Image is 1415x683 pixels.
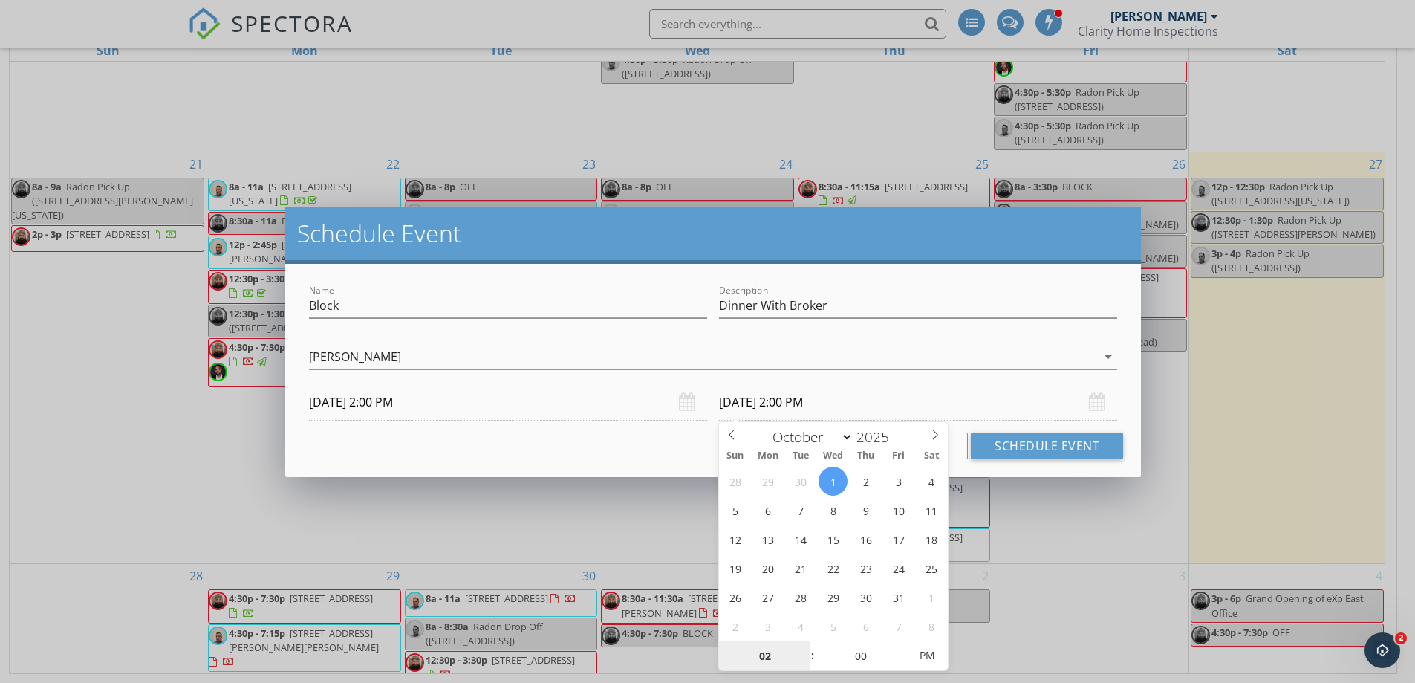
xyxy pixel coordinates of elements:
[786,554,815,583] span: October 21, 2025
[851,554,880,583] span: October 23, 2025
[917,525,946,554] span: October 18, 2025
[752,451,784,461] span: Mon
[884,583,913,612] span: October 31, 2025
[720,583,749,612] span: October 26, 2025
[720,554,749,583] span: October 19, 2025
[786,467,815,496] span: September 30, 2025
[309,350,401,363] div: [PERSON_NAME]
[971,433,1123,459] button: Schedule Event
[753,612,782,641] span: November 3, 2025
[851,612,880,641] span: November 6, 2025
[851,583,880,612] span: October 30, 2025
[851,496,880,525] span: October 9, 2025
[309,384,707,421] input: Select date
[915,451,948,461] span: Sat
[720,496,749,525] span: October 5, 2025
[882,451,915,461] span: Fri
[719,384,1117,421] input: Select date
[753,554,782,583] span: October 20, 2025
[786,496,815,525] span: October 7, 2025
[906,641,947,670] span: Click to toggle
[753,525,782,554] span: October 13, 2025
[819,496,848,525] span: October 8, 2025
[884,554,913,583] span: October 24, 2025
[884,467,913,496] span: October 3, 2025
[819,525,848,554] span: October 15, 2025
[784,451,817,461] span: Tue
[786,525,815,554] span: October 14, 2025
[1395,632,1407,644] span: 2
[853,427,902,447] input: Year
[917,467,946,496] span: October 4, 2025
[917,583,946,612] span: November 1, 2025
[819,612,848,641] span: November 5, 2025
[786,583,815,612] span: October 28, 2025
[884,612,913,641] span: November 7, 2025
[1099,348,1117,366] i: arrow_drop_down
[819,554,848,583] span: October 22, 2025
[851,525,880,554] span: October 16, 2025
[917,612,946,641] span: November 8, 2025
[1364,632,1400,668] iframe: Intercom live chat
[810,641,815,670] span: :
[720,467,749,496] span: September 28, 2025
[819,467,848,496] span: October 1, 2025
[850,451,882,461] span: Thu
[884,496,913,525] span: October 10, 2025
[786,612,815,641] span: November 4, 2025
[917,554,946,583] span: October 25, 2025
[753,467,782,496] span: September 29, 2025
[753,583,782,612] span: October 27, 2025
[917,496,946,525] span: October 11, 2025
[720,612,749,641] span: November 2, 2025
[753,496,782,525] span: October 6, 2025
[297,219,1129,248] h2: Schedule Event
[719,451,752,461] span: Sun
[817,451,850,461] span: Wed
[819,583,848,612] span: October 29, 2025
[851,467,880,496] span: October 2, 2025
[720,525,749,554] span: October 12, 2025
[884,525,913,554] span: October 17, 2025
